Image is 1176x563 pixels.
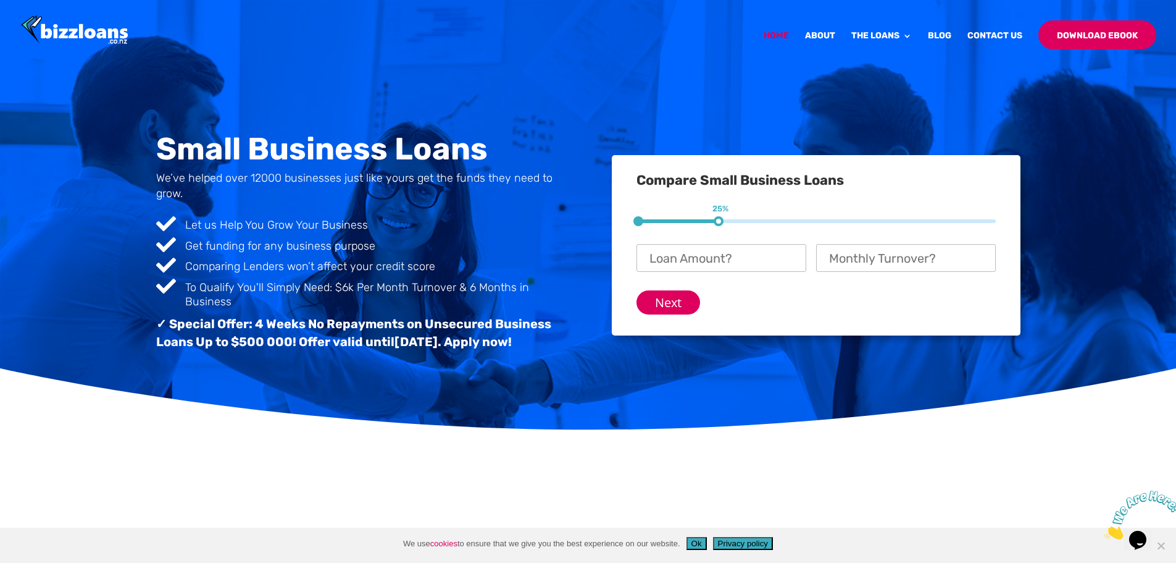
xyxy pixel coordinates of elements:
[185,260,435,273] span: Comparing Lenders won’t affect your credit score
[403,538,680,550] span: We use to ensure that we give you the best experience on our website.
[5,5,81,54] img: Chat attention grabber
[156,255,176,275] span: 
[156,315,565,357] h3: ✓ Special Offer: 4 Weeks No Repayments on Unsecured Business Loans Up to $500 000! Offer valid un...
[156,214,176,234] span: 
[713,537,773,550] button: Privacy policy
[185,218,368,232] span: Let us Help You Grow Your Business
[636,244,806,272] input: Loan Amount?
[712,204,728,214] span: 25%
[21,15,128,46] img: Bizzloans New Zealand
[805,32,835,61] a: About
[1038,20,1156,49] a: Download Ebook
[156,171,565,208] h4: We’ve helped over 12000 businesses just like yours get the funds they need to grow.
[967,32,1022,61] a: Contact Us
[928,32,951,61] a: Blog
[430,539,457,548] a: cookies
[394,334,438,349] span: [DATE]
[185,281,529,308] span: To Qualify You'll Simply Need: $6k Per Month Turnover & 6 Months in Business
[156,235,176,255] span: 
[185,239,375,253] span: Get funding for any business purpose
[686,537,707,550] button: Ok
[156,276,176,296] span: 
[636,174,996,193] h3: Compare Small Business Loans
[851,32,912,61] a: The Loans
[636,290,700,315] input: Next
[816,244,996,272] input: Monthly Turnover?
[764,32,789,61] a: Home
[1099,486,1176,544] iframe: chat widget
[156,133,565,171] h1: Small Business Loans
